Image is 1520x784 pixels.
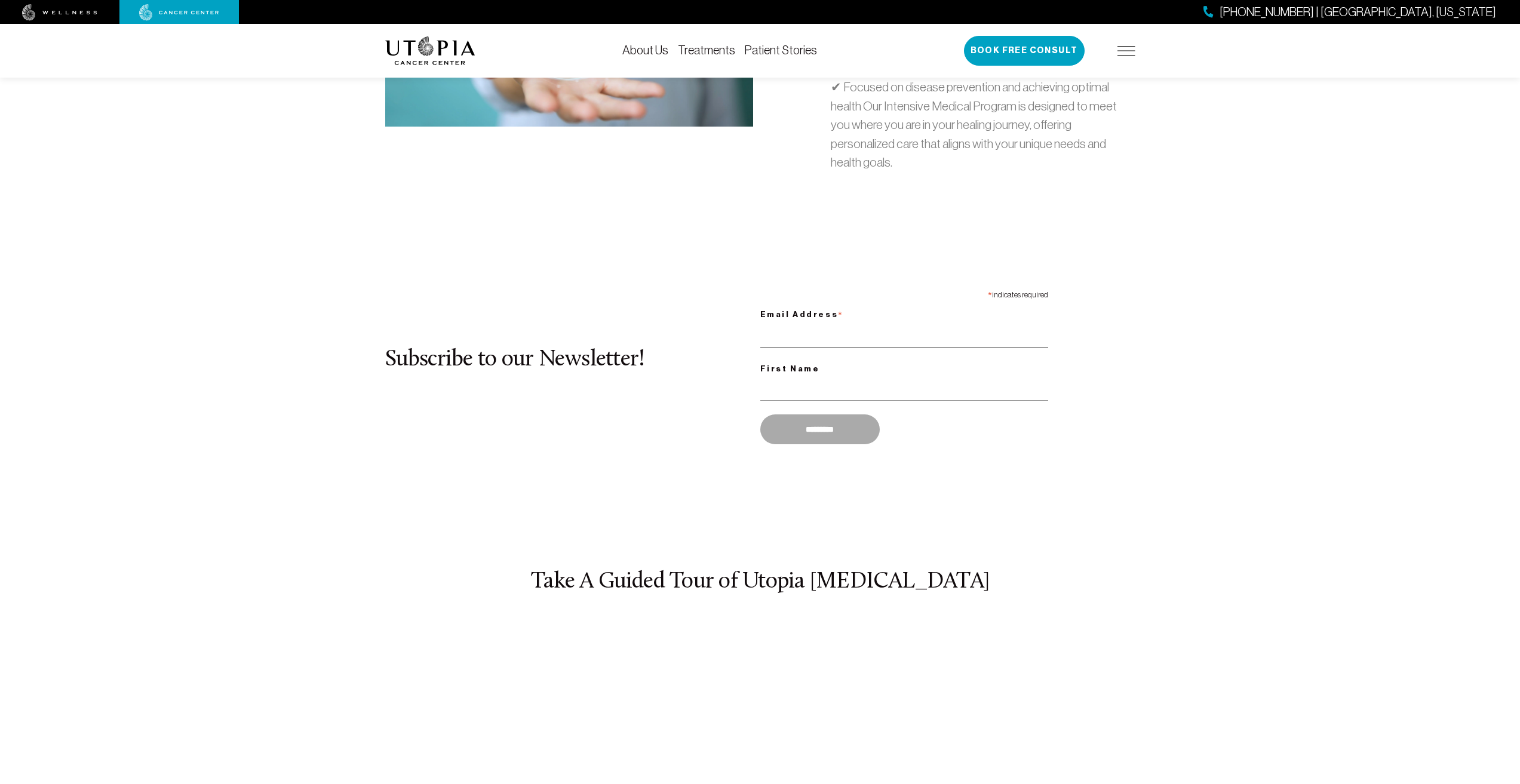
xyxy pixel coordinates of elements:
button: Book Free Consult [964,36,1085,66]
img: cancer center [139,4,219,21]
h2: Subscribe to our Newsletter! [385,348,760,373]
a: [PHONE_NUMBER] | [GEOGRAPHIC_DATA], [US_STATE] [1203,4,1496,21]
a: Treatments [678,44,735,57]
h3: Take A Guided Tour of Utopia [MEDICAL_DATA] [385,570,1135,595]
a: About Us [622,44,668,57]
img: icon-hamburger [1117,46,1135,56]
img: logo [385,36,475,65]
label: First Name [760,362,1048,376]
div: indicates required [760,285,1048,302]
a: Patient Stories [745,44,817,57]
span: [PHONE_NUMBER] | [GEOGRAPHIC_DATA], [US_STATE] [1220,4,1496,21]
label: Email Address [760,302,1048,324]
img: wellness [22,4,97,21]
